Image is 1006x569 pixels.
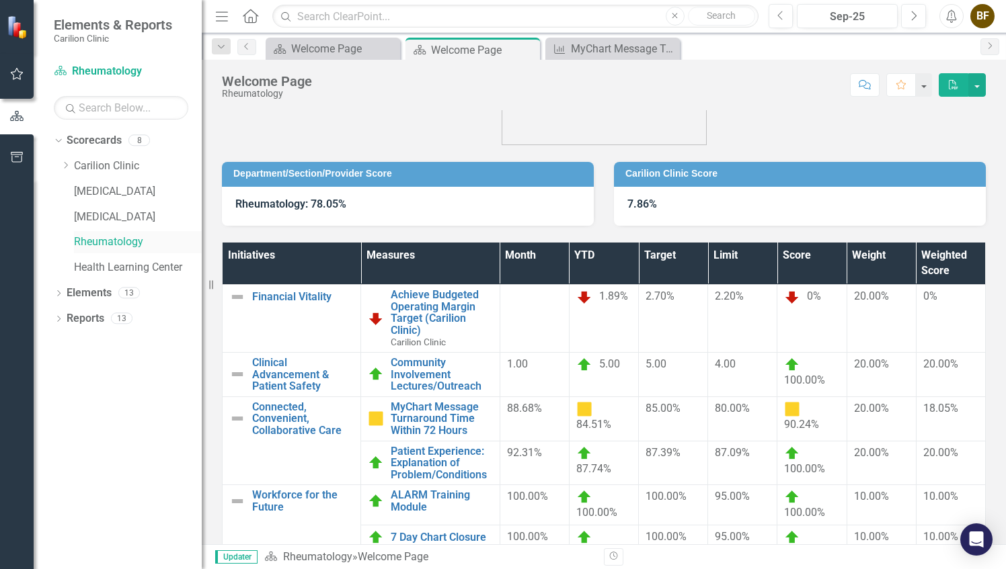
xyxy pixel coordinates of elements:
td: Double-Click to Edit Right Click for Context Menu [223,485,361,566]
span: 80.00% [715,402,750,414]
span: 100.00% [576,506,617,519]
span: 20.00% [854,290,889,302]
a: MyChart Message Turnaround Time Within 72 Hours [391,401,492,437]
span: 88.68% [507,402,542,414]
input: Search ClearPoint... [272,5,758,28]
div: Open Intercom Messenger [960,523,993,556]
div: 13 [111,313,132,324]
span: 2.70% [646,290,674,302]
span: 1.00 [507,357,528,370]
span: 20.00% [923,357,958,370]
img: On Target [784,445,800,462]
span: 10.00% [854,490,889,502]
span: 87.39% [646,446,681,459]
span: 100.00% [646,530,687,543]
span: 5.00 [599,357,620,370]
img: ClearPoint Strategy [7,15,30,38]
button: Search [688,7,755,26]
a: Community Involvement Lectures/Outreach [391,357,492,392]
a: Rheumatology [54,64,188,79]
span: Elements & Reports [54,17,172,33]
img: On Target [368,366,384,382]
img: On Target [784,489,800,505]
span: 100.00% [507,490,548,502]
a: Rheumatology [283,550,352,563]
span: Search [707,10,736,21]
a: MyChart Message Turnaround Time Within 72 Hours [549,40,676,57]
img: On Target [576,357,592,373]
a: Achieve Budgeted Operating Margin Target (Carilion Clinic) [391,289,492,336]
td: Double-Click to Edit Right Click for Context Menu [223,396,361,485]
input: Search Below... [54,96,188,120]
span: Updater [215,550,258,564]
span: 4.00 [715,357,736,370]
a: Workforce for the Future [252,489,354,513]
a: Carilion Clinic [74,159,202,174]
div: Sep-25 [802,9,893,25]
td: Double-Click to Edit Right Click for Context Menu [361,525,500,566]
a: Clinical Advancement & Patient Safety [252,357,354,392]
img: Not Defined [229,493,245,509]
span: 85.00% [646,402,681,414]
div: 8 [128,135,150,146]
td: Double-Click to Edit Right Click for Context Menu [361,396,500,441]
span: 90.24% [784,418,819,431]
a: Patient Experience: Explanation of Problem/Conditions [391,445,492,481]
td: Double-Click to Edit Right Click for Context Menu [361,285,500,353]
span: 95.00% [715,530,750,543]
a: Scorecards [67,133,122,148]
td: Double-Click to Edit Right Click for Context Menu [361,441,500,485]
strong: Rheumatology: 78.05% [235,198,346,210]
span: 10.00% [854,530,889,543]
td: Double-Click to Edit Right Click for Context Menu [223,353,361,397]
span: 100.00% [784,374,825,386]
strong: 7.86% [627,198,657,210]
div: Rheumatology [222,89,312,99]
td: Double-Click to Edit Right Click for Context Menu [223,285,361,353]
span: 95.00% [715,490,750,502]
img: Caution [576,401,592,417]
span: 87.09% [715,446,750,459]
h3: Carilion Clinic Score [625,169,979,179]
a: Rheumatology [74,234,202,250]
a: Connected, Convenient, Collaborative Care [252,401,354,437]
img: On Target [368,529,384,545]
a: Health Learning Center [74,260,202,275]
div: Welcome Page [222,74,312,89]
div: » [264,550,594,565]
div: Welcome Page [358,550,428,563]
h3: Department/Section/Provider Score [233,169,587,179]
span: 0% [807,290,821,302]
img: On Target [576,529,592,545]
a: [MEDICAL_DATA] [74,184,202,200]
img: On Target [368,455,384,471]
button: BF [970,4,995,28]
span: 10.00% [923,530,958,543]
a: ALARM Training Module [391,489,492,513]
img: Caution [368,410,384,427]
img: Not Defined [229,410,245,427]
span: 20.00% [854,357,889,370]
a: [MEDICAL_DATA] [74,210,202,225]
a: 7 Day Chart Closure [391,531,492,543]
img: On Target [368,493,384,509]
span: 20.00% [923,446,958,459]
img: Below Plan [784,289,800,305]
span: 0% [923,290,937,302]
span: 2.20% [715,290,744,302]
img: Caution [784,401,800,417]
span: 100.00% [784,462,825,475]
span: 92.31% [507,446,542,459]
img: Below Plan [576,289,592,305]
img: Not Defined [229,366,245,382]
span: 100.00% [507,530,548,543]
td: Double-Click to Edit Right Click for Context Menu [361,353,500,397]
img: Below Plan [368,310,384,326]
a: Elements [67,286,112,301]
span: 18.05% [923,402,958,414]
img: On Target [576,445,592,462]
img: On Target [784,357,800,373]
span: 100.00% [646,490,687,502]
span: 10.00% [923,490,958,502]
